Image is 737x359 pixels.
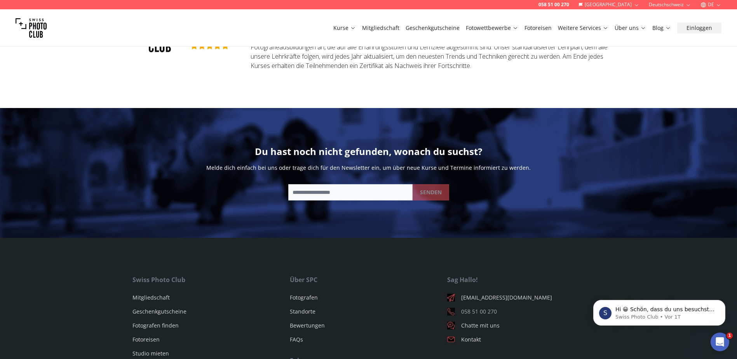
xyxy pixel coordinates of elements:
a: [EMAIL_ADDRESS][DOMAIN_NAME] [447,294,605,301]
button: Geschenkgutscheine [402,23,463,33]
a: 058 51 00 270 [538,2,569,8]
span: 1 [727,333,733,339]
a: Geschenkgutscheine [406,24,460,32]
a: Mitgliedschaft [132,294,170,301]
div: Swiss Photo Club [132,275,290,284]
a: 058 51 00 270 [447,308,605,315]
a: Chatte mit uns [447,322,605,329]
a: Mitgliedschaft [362,24,399,32]
a: Standorte [290,308,315,315]
button: Weitere Services [555,23,612,33]
a: Kontakt [447,336,605,343]
a: Bewertungen [290,322,325,329]
b: SENDEN [420,188,442,196]
a: Fotografen finden [132,322,179,329]
iframe: Intercom notifications Nachricht [582,284,737,338]
div: Sag Hallo! [447,275,605,284]
button: Einloggen [677,23,721,33]
a: Blog [652,24,671,32]
a: FAQs [290,336,303,343]
button: Mitgliedschaft [359,23,402,33]
a: Fotografen [290,294,318,301]
button: Kurse [330,23,359,33]
button: Über uns [612,23,649,33]
a: Geschenkgutscheine [132,308,186,315]
button: Fotowettbewerbe [463,23,521,33]
a: Fotoreisen [524,24,552,32]
img: Swiss photo club [16,12,47,44]
p: Melde dich einfach bei uns oder trage dich für den Newsletter ein, um über neue Kurse und Termine... [206,164,531,172]
div: Über SPC [290,275,447,284]
a: Fotowettbewerbe [466,24,518,32]
h2: Du hast noch nicht gefunden, wonach du suchst? [255,145,482,158]
a: Weitere Services [558,24,608,32]
a: Fotoreisen [132,336,160,343]
button: Fotoreisen [521,23,555,33]
p: Swiss Photo Club ist eine der am besten bewerteten Fotoschulen in [GEOGRAPHIC_DATA], mit einer be... [251,24,611,70]
button: SENDEN [413,184,449,200]
a: Über uns [615,24,646,32]
a: Kurse [333,24,356,32]
iframe: Intercom live chat [711,333,729,351]
button: Blog [649,23,674,33]
a: Studio mieten [132,350,169,357]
